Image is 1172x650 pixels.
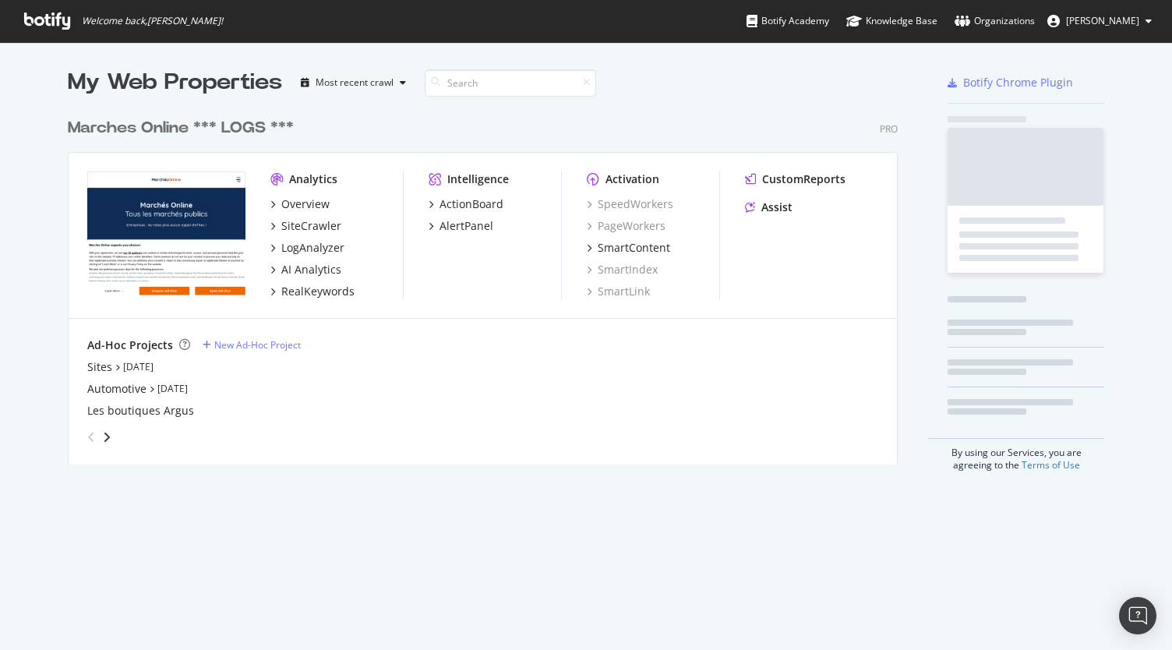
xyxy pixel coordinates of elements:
[598,240,670,256] div: SmartContent
[270,218,341,234] a: SiteCrawler
[605,171,659,187] div: Activation
[1022,458,1080,472] a: Terms of Use
[963,75,1073,90] div: Botify Chrome Plugin
[68,98,910,465] div: grid
[587,196,673,212] a: SpeedWorkers
[101,429,112,445] div: angle-right
[745,171,845,187] a: CustomReports
[281,218,341,234] div: SiteCrawler
[880,122,898,136] div: Pro
[270,262,341,277] a: AI Analytics
[289,171,337,187] div: Analytics
[1119,597,1156,634] div: Open Intercom Messenger
[587,262,658,277] a: SmartIndex
[82,15,223,27] span: Welcome back, [PERSON_NAME] !
[203,338,301,351] a: New Ad-Hoc Project
[281,240,344,256] div: LogAnalyzer
[87,359,112,375] a: Sites
[587,240,670,256] a: SmartContent
[68,67,282,98] div: My Web Properties
[955,13,1035,29] div: Organizations
[447,171,509,187] div: Intelligence
[762,171,845,187] div: CustomReports
[281,262,341,277] div: AI Analytics
[123,360,154,373] a: [DATE]
[587,218,665,234] a: PageWorkers
[270,284,355,299] a: RealKeywords
[846,13,937,29] div: Knowledge Base
[87,337,173,353] div: Ad-Hoc Projects
[429,196,503,212] a: ActionBoard
[948,75,1073,90] a: Botify Chrome Plugin
[761,200,793,215] div: Assist
[214,338,301,351] div: New Ad-Hoc Project
[87,403,194,419] a: Les boutiques Argus
[425,69,596,97] input: Search
[747,13,829,29] div: Botify Academy
[1066,14,1139,27] span: Mariam Sissoko
[270,196,330,212] a: Overview
[316,78,394,87] div: Most recent crawl
[81,425,101,450] div: angle-left
[281,284,355,299] div: RealKeywords
[439,196,503,212] div: ActionBoard
[295,70,412,95] button: Most recent crawl
[439,218,493,234] div: AlertPanel
[157,382,188,395] a: [DATE]
[87,381,146,397] a: Automotive
[928,438,1104,472] div: By using our Services, you are agreeing to the
[1035,9,1164,34] button: [PERSON_NAME]
[587,284,650,299] a: SmartLink
[270,240,344,256] a: LogAnalyzer
[281,196,330,212] div: Overview
[429,218,493,234] a: AlertPanel
[745,200,793,215] a: Assist
[87,171,245,298] img: www.marchesonline.com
